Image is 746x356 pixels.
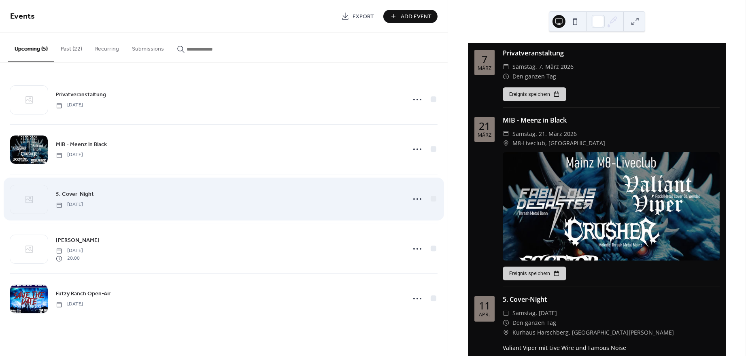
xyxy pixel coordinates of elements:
div: März [478,133,491,138]
span: [PERSON_NAME] [56,237,100,245]
a: MIB - Meenz in Black [56,140,107,149]
div: ​ [503,62,509,72]
div: 7 [482,54,487,64]
span: [DATE] [56,102,83,109]
span: Kurhaus Harschberg, [GEOGRAPHIC_DATA][PERSON_NAME] [512,328,674,337]
span: Den ganzen Tag [512,72,556,81]
div: MIB - Meenz in Black [503,115,720,125]
a: Futzy Ranch Open-Air [56,289,111,299]
div: ​ [503,129,509,139]
span: Export [353,13,374,21]
span: Samstag, 7. März 2026 [512,62,574,72]
a: Export [335,10,380,23]
div: ​ [503,318,509,328]
div: ​ [503,72,509,81]
div: ​ [503,308,509,318]
span: Add Event [401,13,431,21]
button: Submissions [125,33,170,61]
button: Ereignis speichern [503,267,566,280]
span: M8-Liveclub, [GEOGRAPHIC_DATA] [512,138,605,148]
button: Recurring [89,33,125,61]
button: Past (22) [54,33,89,61]
span: 20:00 [56,255,83,262]
span: 5. Cover-Night [56,191,94,199]
span: [DATE] [56,301,83,308]
a: [PERSON_NAME] [56,236,100,245]
div: ​ [503,328,509,337]
button: Upcoming (5) [8,33,54,62]
span: [DATE] [56,201,83,209]
div: Apr. [479,312,490,318]
span: Samstag, 21. März 2026 [512,129,577,139]
span: [DATE] [56,152,83,159]
button: Add Event [383,10,438,23]
span: Privatveranstaltung [56,91,106,100]
button: Ereignis speichern [503,87,566,101]
span: Events [10,9,35,25]
div: 5. Cover-Night [503,295,720,304]
span: [DATE] [56,248,83,255]
a: 5. Cover-Night [56,190,94,199]
div: ​ [503,138,509,148]
span: Den ganzen Tag [512,318,556,328]
div: Valiant Viper mit Live Wire und Famous Noise [503,343,720,352]
span: Samstag, [DATE] [512,308,557,318]
div: Privatveranstaltung [503,48,720,58]
a: Privatveranstaltung [56,90,106,100]
div: 21 [479,121,490,131]
div: März [478,66,491,71]
div: 11 [479,301,490,311]
span: MIB - Meenz in Black [56,141,107,149]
